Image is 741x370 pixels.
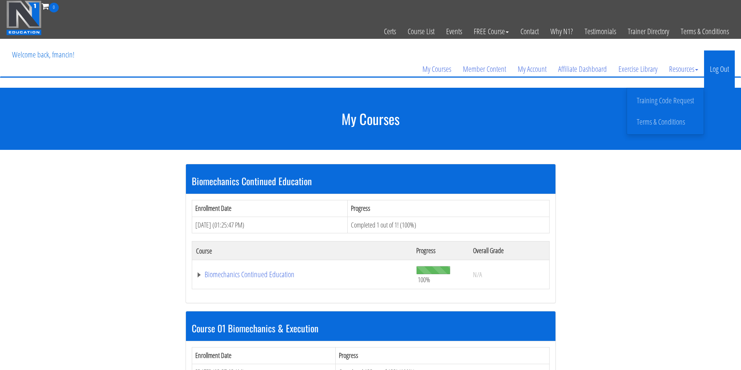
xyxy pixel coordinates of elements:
[192,200,348,217] th: Enrollment Date
[378,12,402,50] a: Certs
[412,241,469,260] th: Progress
[663,50,704,88] a: Resources
[6,0,42,35] img: n1-education
[552,50,613,88] a: Affiliate Dashboard
[348,200,549,217] th: Progress
[440,12,468,50] a: Events
[629,94,702,108] a: Training Code Request
[42,1,59,11] a: 0
[196,271,409,278] a: Biomechanics Continued Education
[192,217,348,233] td: [DATE] (01:25:47 PM)
[704,50,735,88] a: Log Out
[622,12,675,50] a: Trainer Directory
[348,217,549,233] td: Completed 1 out of 1! (100%)
[6,39,80,70] p: Welcome back, fmancin!
[675,12,735,50] a: Terms & Conditions
[515,12,545,50] a: Contact
[613,50,663,88] a: Exercise Library
[457,50,512,88] a: Member Content
[192,347,335,364] th: Enrollment Date
[402,12,440,50] a: Course List
[192,323,550,333] h3: Course 01 Biomechanics & Execution
[629,115,702,129] a: Terms & Conditions
[192,176,550,186] h3: Biomechanics Continued Education
[468,12,515,50] a: FREE Course
[512,50,552,88] a: My Account
[545,12,579,50] a: Why N1?
[49,3,59,12] span: 0
[469,260,549,289] td: N/A
[579,12,622,50] a: Testimonials
[469,241,549,260] th: Overall Grade
[192,241,412,260] th: Course
[418,275,430,284] span: 100%
[417,50,457,88] a: My Courses
[335,347,549,364] th: Progress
